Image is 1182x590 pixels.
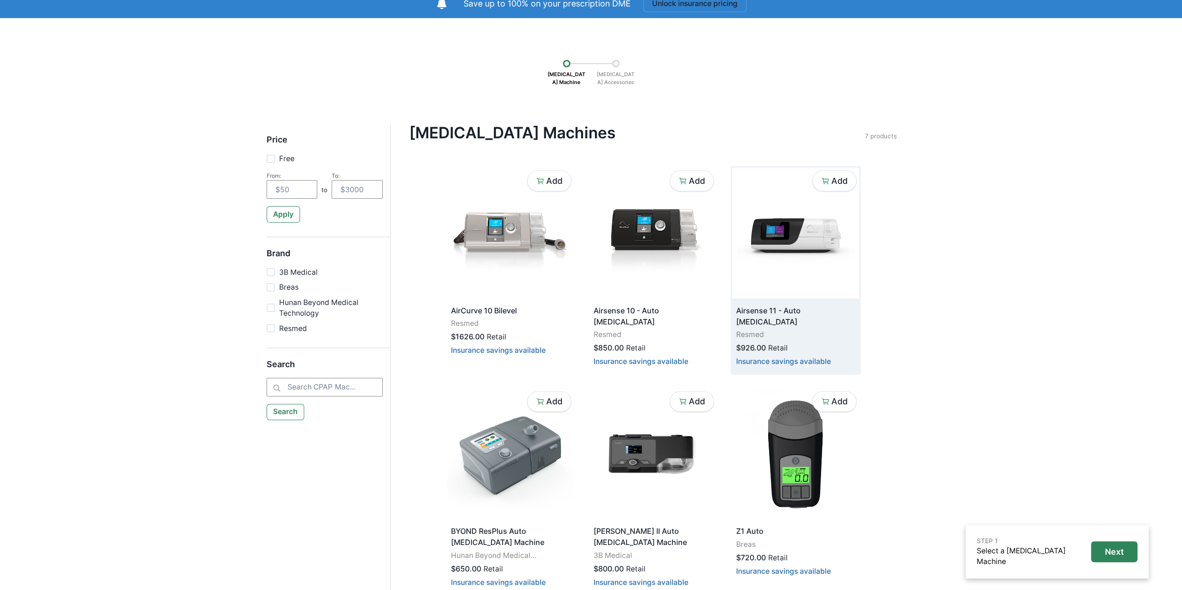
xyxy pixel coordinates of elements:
[689,396,705,407] p: Add
[594,563,624,574] p: $800.00
[594,342,624,353] p: $850.00
[332,172,383,179] div: To:
[451,578,546,587] button: Insurance savings available
[279,323,307,334] p: Resmed
[267,180,318,199] input: $50
[527,170,571,191] button: Add
[593,67,639,89] p: [MEDICAL_DATA] Accessories
[1104,547,1123,557] p: Next
[1091,541,1137,562] button: Next
[447,168,574,298] img: csx6wy3kaf6osyvvt95lguhhvmcg
[689,176,705,186] p: Add
[267,206,300,223] button: Apply
[736,305,855,327] p: Airsense 11 - Auto [MEDICAL_DATA]
[447,168,574,362] a: AirCurve 10 BilevelResmed$1626.00RetailInsurance savings available
[594,525,712,548] p: [PERSON_NAME] II Auto [MEDICAL_DATA] Machine
[546,176,562,186] p: Add
[732,389,859,519] img: as32ktsyjne7mb1emngfv9cryrud
[865,131,897,141] p: 7 products
[543,67,590,89] p: [MEDICAL_DATA] Machine
[267,359,383,378] h5: Search
[267,378,383,396] input: Search CPAP Machines
[594,305,712,327] p: Airsense 10 - Auto [MEDICAL_DATA]
[736,552,766,563] p: $720.00
[451,331,484,342] p: $1626.00
[279,282,298,293] p: Breas
[451,346,546,355] button: Insurance savings available
[736,525,855,537] p: Z1 Auto
[279,153,294,164] p: Free
[670,170,714,191] button: Add
[486,331,506,343] p: Retail
[626,564,645,575] p: Retail
[267,248,383,267] h5: Brand
[447,389,574,519] img: f9v48gy894hdq30ykzhomso23q4i
[594,329,712,340] p: Resmed
[626,343,645,354] p: Retail
[732,389,859,583] a: Z1 AutoBreas$720.00RetailInsurance savings available
[546,396,562,407] p: Add
[736,567,831,576] button: Insurance savings available
[831,396,848,407] p: Add
[267,404,305,421] button: Search
[267,135,383,153] h5: Price
[451,550,570,561] p: Hunan Beyond Medical Technology
[589,389,717,519] img: fvgp601oxff1m4vb99ycpxrx8or8
[589,168,717,373] a: Airsense 10 - Auto [MEDICAL_DATA]Resmed$850.00RetailInsurance savings available
[451,563,481,574] p: $650.00
[732,168,859,298] img: pscvkewmdlp19lsde7niddjswnax
[736,357,831,366] button: Insurance savings available
[451,305,570,316] p: AirCurve 10 Bilevel
[451,525,570,548] p: BYOND ResPlus Auto [MEDICAL_DATA] Machine
[831,176,848,186] p: Add
[332,180,383,199] input: $3000
[409,123,865,142] h4: [MEDICAL_DATA] Machines
[594,550,712,561] p: 3B Medical
[736,342,766,353] p: $926.00
[594,357,688,366] button: Insurance savings available
[483,564,503,575] p: Retail
[321,185,327,199] p: to
[736,329,855,340] p: Resmed
[977,546,1066,566] a: Select a [MEDICAL_DATA] Machine
[812,391,856,412] button: Add
[768,343,787,354] p: Retail
[732,168,859,373] a: Airsense 11 - Auto [MEDICAL_DATA]Resmed$926.00RetailInsurance savings available
[527,391,571,412] button: Add
[267,172,318,179] div: From:
[279,267,317,278] p: 3B Medical
[589,168,717,298] img: 9snux9pm6rv3giz1tqf3o9qfgq7m
[451,318,570,329] p: Resmed
[670,391,714,412] button: Add
[977,536,1087,545] p: STEP 1
[768,552,787,564] p: Retail
[812,170,856,191] button: Add
[594,578,688,587] button: Insurance savings available
[279,297,382,319] p: Hunan Beyond Medical Technology
[736,539,855,550] p: Breas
